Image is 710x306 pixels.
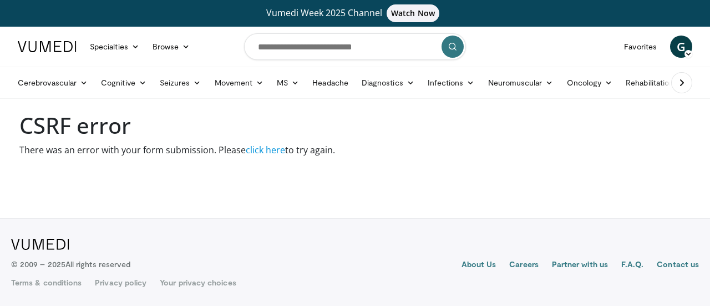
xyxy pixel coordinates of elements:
a: Specialties [83,36,146,58]
a: Infections [421,72,481,94]
p: © 2009 – 2025 [11,259,130,270]
a: click here [246,144,285,156]
span: Vumedi Week 2025 Channel [266,7,444,19]
a: Oncology [560,72,620,94]
a: Headache [306,72,355,94]
span: All rights reserved [65,259,130,269]
img: VuMedi Logo [11,239,69,250]
a: Cognitive [94,72,153,94]
a: Privacy policy [95,277,146,288]
a: Movement [208,72,271,94]
a: Careers [509,259,539,272]
a: Rehabilitation [619,72,680,94]
a: Your privacy choices [160,277,236,288]
p: There was an error with your form submission. Please to try again. [19,143,691,157]
a: About Us [461,259,496,272]
h1: CSRF error [19,112,691,139]
a: Browse [146,36,197,58]
a: Seizures [153,72,208,94]
a: Cerebrovascular [11,72,94,94]
a: MS [270,72,306,94]
a: F.A.Q. [621,259,643,272]
a: Terms & conditions [11,277,82,288]
a: Vumedi Week 2025 ChannelWatch Now [19,4,691,22]
a: Diagnostics [355,72,421,94]
a: Favorites [617,36,663,58]
span: Watch Now [387,4,439,22]
a: Partner with us [552,259,608,272]
input: Search topics, interventions [244,33,466,60]
a: G [670,36,692,58]
img: VuMedi Logo [18,41,77,52]
a: Contact us [657,259,699,272]
a: Neuromuscular [481,72,560,94]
